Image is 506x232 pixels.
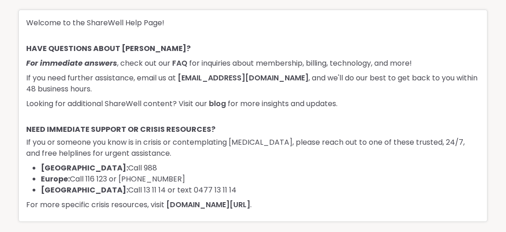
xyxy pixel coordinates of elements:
[209,98,226,109] a: blog
[26,73,480,95] p: If you need further assistance, email us at , and we'll do our best to get back to you within 48 ...
[166,199,250,210] a: [DOMAIN_NAME][URL]
[26,58,480,69] p: , check out our for inquiries about membership, billing, technology, and more!
[26,43,480,58] h4: HAVE QUESTIONS ABOUT [PERSON_NAME]?
[26,137,480,159] p: If you or someone you know is in crisis or contemplating [MEDICAL_DATA], please reach out to one ...
[26,124,480,137] h4: NEED IMMEDIATE SUPPORT OR CRISIS RESOURCES?
[41,163,480,174] li: Call 988
[26,17,480,28] p: Welcome to the ShareWell Help Page!
[178,73,309,83] a: [EMAIL_ADDRESS][DOMAIN_NAME]
[172,58,187,68] a: FAQ
[26,98,480,109] p: Looking for additional ShareWell content? Visit our for more insights and updates.
[26,199,480,210] p: For more specific crisis resources, visit .
[41,185,480,196] li: Call 13 11 14 or text 0477 13 11 14
[41,174,70,184] b: Europe:
[41,163,128,173] b: [GEOGRAPHIC_DATA]:
[41,174,480,185] li: Call 116 123 or [PHONE_NUMBER]
[41,185,128,195] b: [GEOGRAPHIC_DATA]:
[26,58,117,68] span: For immediate answers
